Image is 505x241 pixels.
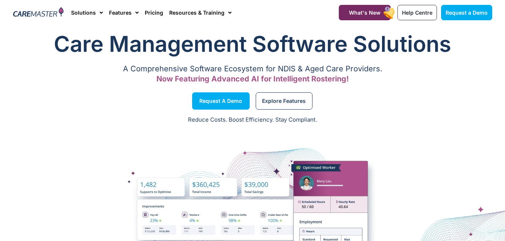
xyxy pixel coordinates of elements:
span: What's New [349,9,381,16]
span: Explore Features [262,99,306,103]
a: Help Centre [397,5,437,20]
a: Request a Demo [192,92,250,110]
h1: Care Management Software Solutions [13,29,492,59]
a: Explore Features [256,92,312,110]
span: Help Centre [402,9,432,16]
span: Now Featuring Advanced AI for Intelligent Rostering! [156,74,349,83]
a: Request a Demo [441,5,492,20]
p: A Comprehensive Software Ecosystem for NDIS & Aged Care Providers. [13,66,492,71]
a: What's New [339,5,391,20]
span: Request a Demo [199,99,242,103]
img: CareMaster Logo [13,7,64,18]
span: Request a Demo [446,9,488,16]
p: Reduce Costs. Boost Efficiency. Stay Compliant. [5,116,500,124]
